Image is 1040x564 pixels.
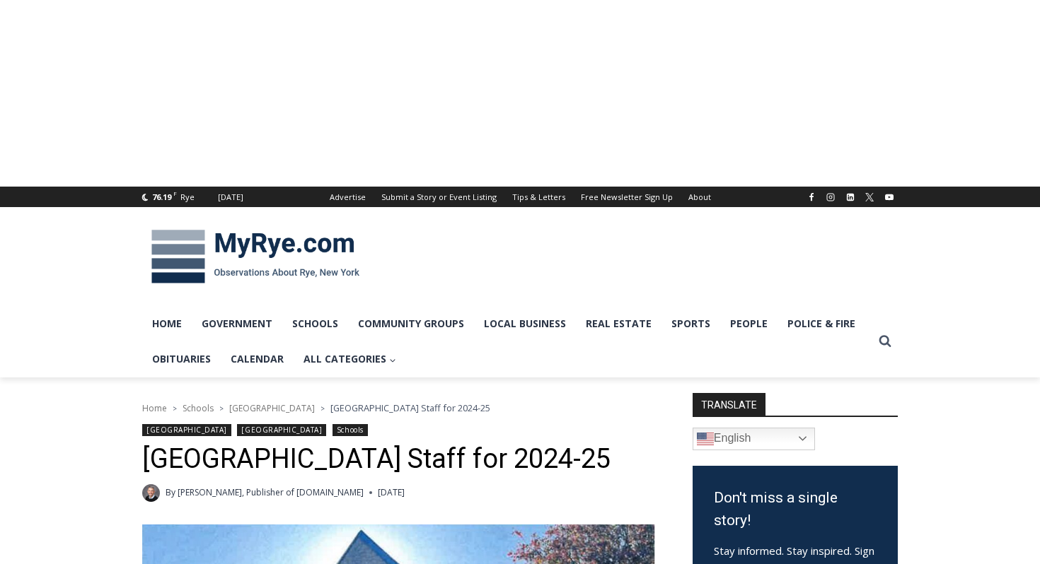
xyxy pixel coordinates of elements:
span: 76.19 [152,192,171,202]
a: YouTube [881,189,898,206]
a: All Categories [294,341,406,377]
span: All Categories [304,351,396,367]
div: [DATE] [218,191,243,204]
a: Submit a Story or Event Listing [374,187,504,207]
a: Schools [282,306,348,341]
a: Calendar [221,341,294,377]
a: [GEOGRAPHIC_DATA] [237,424,326,436]
a: X [861,189,878,206]
img: MyRye.com [142,220,369,293]
a: Community Groups [348,306,474,341]
img: en [697,430,714,447]
a: Advertise [322,187,374,207]
strong: TRANSLATE [693,393,765,416]
span: F [173,189,177,197]
a: Instagram [822,189,839,206]
span: By [166,486,175,499]
h3: Don't miss a single story! [714,487,877,531]
a: Schools [333,424,368,436]
a: Free Newsletter Sign Up [573,187,681,207]
a: Schools [183,402,214,414]
a: Home [142,402,167,414]
nav: Primary Navigation [142,306,872,377]
a: Obituaries [142,341,221,377]
span: > [219,404,224,413]
time: [DATE] [378,486,405,499]
a: People [720,306,778,341]
a: Tips & Letters [504,187,573,207]
a: English [693,428,815,450]
a: [GEOGRAPHIC_DATA] [229,402,315,414]
nav: Breadcrumbs [142,401,655,415]
a: About [681,187,719,207]
a: Real Estate [576,306,661,341]
a: [PERSON_NAME], Publisher of [DOMAIN_NAME] [178,486,364,498]
a: Author image [142,484,160,502]
div: Rye [180,191,195,204]
span: > [173,404,177,413]
a: Government [192,306,282,341]
span: > [320,404,325,413]
a: [GEOGRAPHIC_DATA] [142,424,231,436]
a: Home [142,306,192,341]
nav: Secondary Navigation [322,187,719,207]
a: Facebook [803,189,820,206]
button: View Search Form [872,329,898,354]
h1: [GEOGRAPHIC_DATA] Staff for 2024-25 [142,443,655,476]
a: Sports [661,306,720,341]
a: Police & Fire [778,306,865,341]
span: [GEOGRAPHIC_DATA] Staff for 2024-25 [330,401,490,414]
a: Local Business [474,306,576,341]
a: Linkedin [842,189,859,206]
